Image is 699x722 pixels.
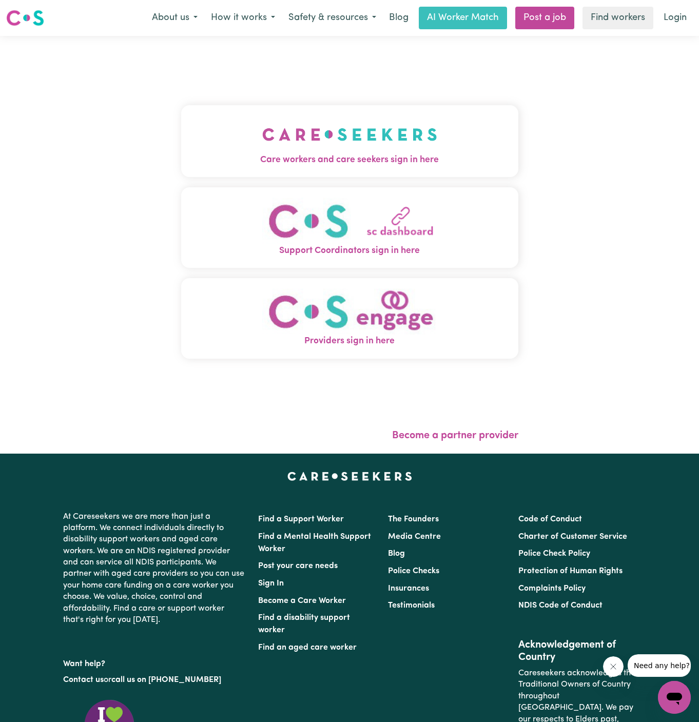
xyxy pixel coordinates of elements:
[388,533,441,541] a: Media Centre
[181,278,518,359] button: Providers sign in here
[258,562,338,570] a: Post your care needs
[388,515,439,523] a: The Founders
[392,431,518,441] a: Become a partner provider
[282,7,383,29] button: Safety & resources
[518,533,627,541] a: Charter of Customer Service
[388,567,439,575] a: Police Checks
[181,105,518,177] button: Care workers and care seekers sign in here
[518,550,590,558] a: Police Check Policy
[258,597,346,605] a: Become a Care Worker
[515,7,574,29] a: Post a job
[181,335,518,348] span: Providers sign in here
[111,676,221,684] a: call us on [PHONE_NUMBER]
[145,7,204,29] button: About us
[657,7,693,29] a: Login
[6,6,44,30] a: Careseekers logo
[388,601,435,610] a: Testimonials
[419,7,507,29] a: AI Worker Match
[518,639,636,664] h2: Acknowledgement of Country
[258,579,284,588] a: Sign In
[287,472,412,480] a: Careseekers home page
[658,681,691,714] iframe: Button to launch messaging window
[181,187,518,268] button: Support Coordinators sign in here
[383,7,415,29] a: Blog
[518,601,603,610] a: NDIS Code of Conduct
[6,9,44,27] img: Careseekers logo
[204,7,282,29] button: How it works
[388,550,405,558] a: Blog
[518,567,623,575] a: Protection of Human Rights
[258,533,371,553] a: Find a Mental Health Support Worker
[63,676,104,684] a: Contact us
[518,584,586,593] a: Complaints Policy
[388,584,429,593] a: Insurances
[181,153,518,167] span: Care workers and care seekers sign in here
[582,7,653,29] a: Find workers
[63,654,246,670] p: Want help?
[258,614,350,634] a: Find a disability support worker
[603,656,624,677] iframe: Close message
[181,244,518,258] span: Support Coordinators sign in here
[63,507,246,630] p: At Careseekers we are more than just a platform. We connect individuals directly to disability su...
[258,643,357,652] a: Find an aged care worker
[258,515,344,523] a: Find a Support Worker
[518,515,582,523] a: Code of Conduct
[63,670,246,690] p: or
[628,654,691,677] iframe: Message from company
